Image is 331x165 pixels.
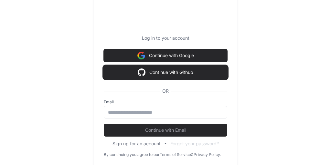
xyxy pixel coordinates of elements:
[170,140,219,147] button: Forgot your password?
[104,49,227,62] button: Continue with Google
[160,88,171,94] span: OR
[104,152,160,157] div: By continuing you agree to our
[160,152,191,157] a: Terms of Service
[137,49,145,62] img: Sign in with google
[194,152,221,157] a: Privacy Policy.
[104,66,227,79] button: Continue with Github
[112,140,161,147] button: Sign up for an account
[138,66,145,79] img: Sign in with google
[104,127,227,133] span: Continue with Email
[104,124,227,137] button: Continue with Email
[191,152,194,157] div: &
[104,35,227,41] p: Log in to your account
[104,99,227,105] label: Email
